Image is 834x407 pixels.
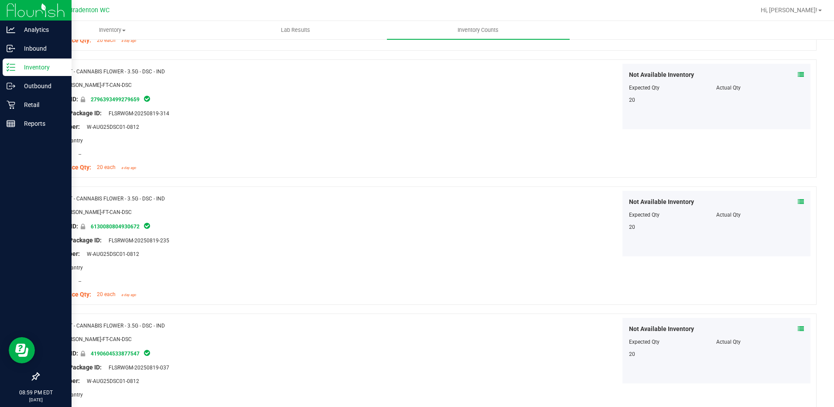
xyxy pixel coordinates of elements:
[69,7,109,14] span: Bradenton WC
[143,94,151,103] span: In Sync
[62,209,132,215] span: [PERSON_NAME]-FT-CAN-DSC
[97,164,116,170] span: 20 each
[91,224,140,230] a: 6130080804930672
[716,338,804,346] div: Actual Qty
[74,151,81,157] span: --
[62,82,132,88] span: [PERSON_NAME]-FT-CAN-DSC
[121,39,136,43] span: a day ago
[7,119,15,128] inline-svg: Reports
[121,166,136,170] span: a day ago
[82,124,139,130] span: W-AUG25DSC01-0812
[629,96,717,104] div: 20
[15,24,68,35] p: Analytics
[761,7,817,14] span: Hi, [PERSON_NAME]!
[629,324,694,334] span: Not Available Inventory
[446,26,510,34] span: Inventory Counts
[45,237,102,244] span: Original Package ID:
[7,63,15,72] inline-svg: Inventory
[62,336,132,342] span: [PERSON_NAME]-FT-CAN-DSC
[97,37,116,43] span: 20 each
[15,62,68,72] p: Inventory
[629,84,717,92] div: Expected Qty
[21,26,203,34] span: Inventory
[66,323,165,329] span: FT - CANNABIS FLOWER - 3.5G - DSC - IND
[63,392,83,398] span: Pantry
[97,291,116,297] span: 20 each
[7,25,15,34] inline-svg: Analytics
[15,43,68,54] p: Inbound
[104,238,169,244] span: FLSRWGM-20250819-235
[74,278,81,284] span: --
[629,70,694,79] span: Not Available Inventory
[143,221,151,230] span: In Sync
[629,350,717,358] div: 20
[66,69,165,75] span: FT - CANNABIS FLOWER - 3.5G - DSC - IND
[45,364,102,371] span: Original Package ID:
[629,223,717,231] div: 20
[104,110,169,117] span: FLSRWGM-20250819-314
[121,293,136,297] span: a day ago
[4,397,68,403] p: [DATE]
[629,338,717,346] div: Expected Qty
[104,365,169,371] span: FLSRWGM-20250819-037
[82,251,139,257] span: W-AUG25DSC01-0812
[15,118,68,129] p: Reports
[66,196,165,202] span: FT - CANNABIS FLOWER - 3.5G - DSC - IND
[629,211,717,219] div: Expected Qty
[63,138,83,144] span: Pantry
[629,197,694,207] span: Not Available Inventory
[7,44,15,53] inline-svg: Inbound
[15,100,68,110] p: Retail
[91,97,140,103] a: 2796393499279659
[204,21,386,39] a: Lab Results
[82,378,139,384] span: W-AUG25DSC01-0812
[21,21,204,39] a: Inventory
[15,81,68,91] p: Outbound
[387,21,570,39] a: Inventory Counts
[9,337,35,363] iframe: Resource center
[716,211,804,219] div: Actual Qty
[716,84,804,92] div: Actual Qty
[269,26,322,34] span: Lab Results
[7,100,15,109] inline-svg: Retail
[143,348,151,357] span: In Sync
[4,389,68,397] p: 08:59 PM EDT
[7,82,15,90] inline-svg: Outbound
[91,351,140,357] a: 4190604533877547
[45,110,102,117] span: Original Package ID:
[63,265,83,271] span: Pantry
